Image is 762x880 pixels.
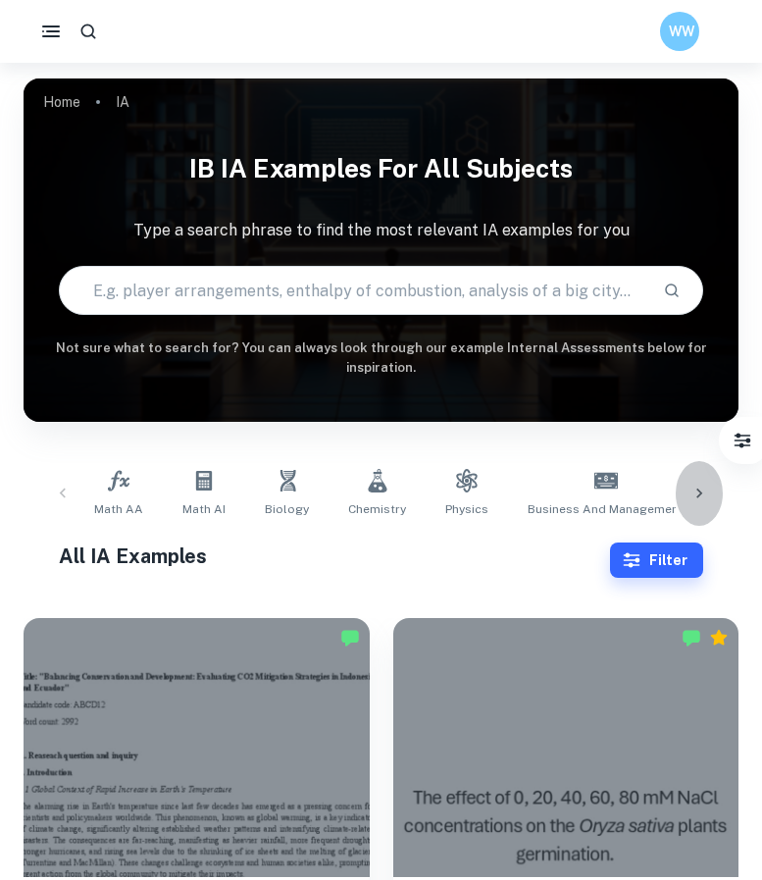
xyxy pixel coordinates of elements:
span: Physics [445,500,488,518]
h1: All IA Examples [59,542,609,571]
input: E.g. player arrangements, enthalpy of combustion, analysis of a big city... [60,263,646,318]
p: Type a search phrase to find the most relevant IA examples for you [24,219,738,242]
span: Math AA [94,500,143,518]
button: Filter [723,421,762,460]
span: Chemistry [348,500,406,518]
span: Math AI [182,500,226,518]
span: Biology [265,500,309,518]
h6: Not sure what to search for? You can always look through our example Internal Assessments below f... [24,338,738,379]
h1: IB IA examples for all subjects [24,141,738,195]
p: IA [116,91,129,113]
img: Marked [682,628,701,647]
div: Premium [709,628,729,647]
h6: WW [669,21,691,42]
span: Business and Management [528,500,684,518]
a: Home [43,88,80,116]
img: Marked [340,628,360,647]
button: Filter [610,543,703,578]
button: Search [655,274,688,307]
button: WW [660,12,699,51]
